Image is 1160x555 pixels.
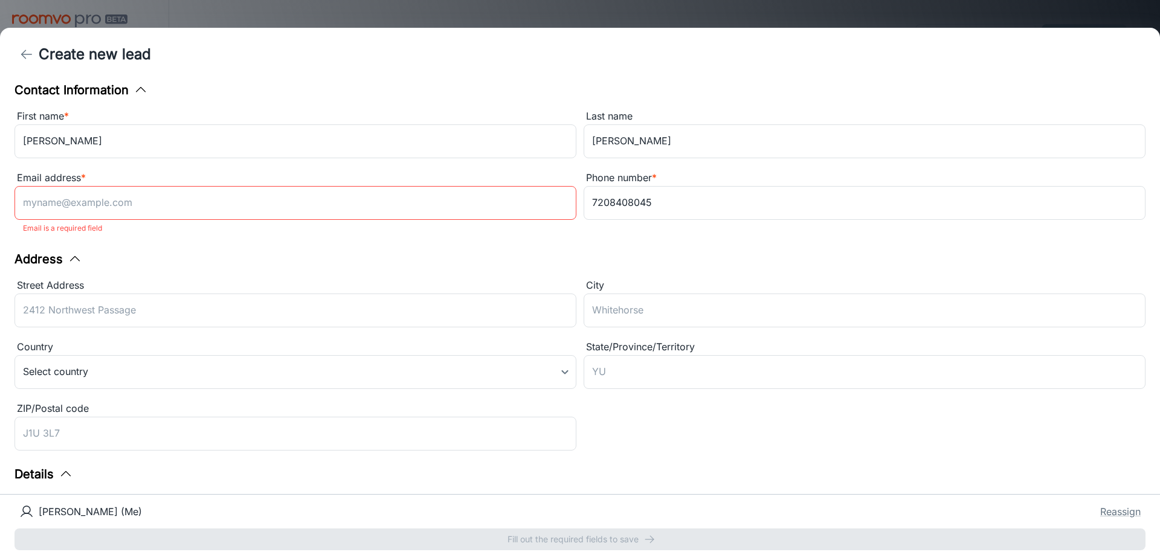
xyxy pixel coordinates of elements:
[14,250,82,268] button: Address
[14,42,39,66] button: back
[14,278,576,294] div: Street Address
[14,124,576,158] input: John
[584,186,1145,220] input: +1 439-123-4567
[39,504,142,519] p: [PERSON_NAME] (Me)
[584,124,1145,158] input: Doe
[584,278,1145,294] div: City
[23,221,568,236] p: Email is a required field
[14,465,73,483] button: Details
[1100,504,1141,519] button: Reassign
[14,355,576,389] div: Select country
[14,186,576,220] input: myname@example.com
[14,417,576,451] input: J1U 3L7
[14,109,576,124] div: First name
[584,355,1145,389] input: YU
[584,294,1145,327] input: Whitehorse
[14,493,1145,508] div: Notes
[584,170,1145,186] div: Phone number
[14,170,576,186] div: Email address
[14,81,148,99] button: Contact Information
[584,339,1145,355] div: State/Province/Territory
[584,109,1145,124] div: Last name
[14,294,576,327] input: 2412 Northwest Passage
[14,339,576,355] div: Country
[14,401,576,417] div: ZIP/Postal code
[39,43,151,65] h4: Create new lead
